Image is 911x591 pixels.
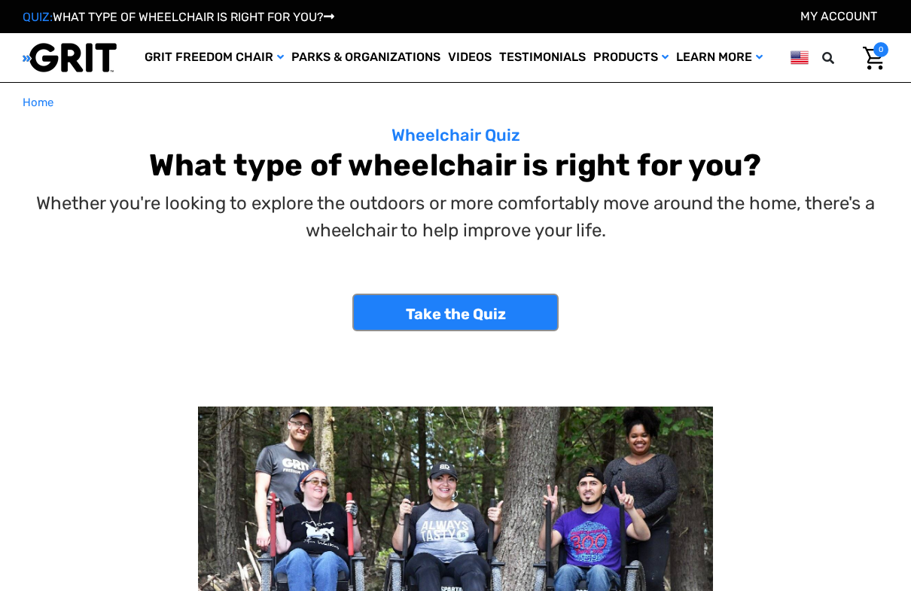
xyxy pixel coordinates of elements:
p: Wheelchair Quiz [392,123,520,148]
a: Cart with 0 items [852,42,888,74]
a: Take the Quiz [352,294,559,331]
p: Whether you're looking to explore the outdoors or more comfortably move around the home, there's ... [26,190,886,244]
span: QUIZ: [23,10,53,24]
input: Search [829,42,852,74]
a: Learn More [672,33,766,82]
img: GRIT All-Terrain Wheelchair and Mobility Equipment [23,42,117,73]
img: us.png [791,48,809,67]
a: GRIT Freedom Chair [141,33,288,82]
span: 0 [873,42,888,57]
a: Account [800,9,877,23]
span: Home [23,96,53,109]
a: Products [590,33,672,82]
nav: Breadcrumb [23,94,888,111]
b: What type of wheelchair is right for you? [149,148,761,183]
a: Home [23,94,53,111]
a: Testimonials [495,33,590,82]
a: QUIZ:WHAT TYPE OF WHEELCHAIR IS RIGHT FOR YOU? [23,10,334,24]
a: Videos [444,33,495,82]
img: Cart [863,47,885,70]
a: Parks & Organizations [288,33,444,82]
